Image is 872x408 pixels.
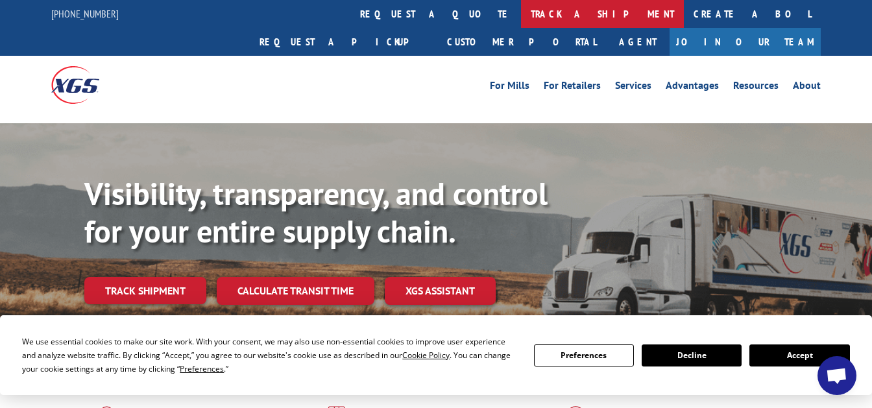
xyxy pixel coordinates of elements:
button: Preferences [534,344,634,366]
div: We use essential cookies to make our site work. With your consent, we may also use non-essential ... [22,335,518,376]
button: Accept [749,344,849,366]
a: [PHONE_NUMBER] [51,7,119,20]
a: For Mills [490,80,529,95]
a: Resources [733,80,779,95]
a: Track shipment [84,277,206,304]
div: Open chat [817,356,856,395]
a: About [793,80,821,95]
a: XGS ASSISTANT [385,277,496,305]
a: Services [615,80,651,95]
a: Join Our Team [670,28,821,56]
span: Cookie Policy [402,350,450,361]
a: Customer Portal [437,28,606,56]
span: Preferences [180,363,224,374]
button: Decline [642,344,742,366]
a: Agent [606,28,670,56]
a: For Retailers [544,80,601,95]
a: Advantages [666,80,719,95]
b: Visibility, transparency, and control for your entire supply chain. [84,173,548,251]
a: Calculate transit time [217,277,374,305]
a: Request a pickup [250,28,437,56]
